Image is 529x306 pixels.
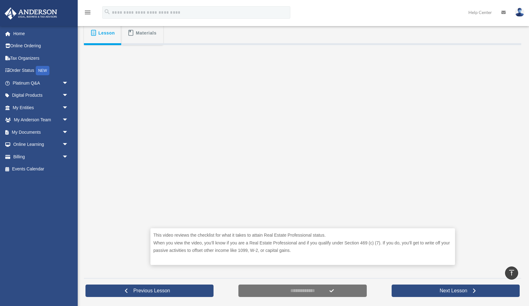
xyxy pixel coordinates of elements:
a: Home [4,27,78,40]
div: NEW [36,66,49,75]
span: Lesson [99,27,115,39]
a: Order StatusNEW [4,64,78,77]
img: User Pic [515,8,524,17]
span: arrow_drop_down [62,126,75,139]
a: Previous Lesson [85,285,214,297]
a: Digital Productsarrow_drop_down [4,89,78,102]
span: Previous Lesson [128,288,175,294]
a: Next Lesson [392,285,520,297]
a: Online Ordering [4,40,78,52]
a: Online Learningarrow_drop_down [4,138,78,151]
span: Next Lesson [435,288,472,294]
a: vertical_align_top [505,267,518,280]
a: Billingarrow_drop_down [4,151,78,163]
a: menu [84,11,91,16]
span: arrow_drop_down [62,101,75,114]
span: arrow_drop_down [62,151,75,163]
a: My Anderson Teamarrow_drop_down [4,114,78,126]
i: menu [84,9,91,16]
a: My Documentsarrow_drop_down [4,126,78,138]
a: Tax Organizers [4,52,78,64]
i: search [104,8,111,15]
p: This video reviews the checklist for what it takes to attain Real Estate Professional status. Whe... [154,231,452,254]
span: arrow_drop_down [62,77,75,90]
a: My Entitiesarrow_drop_down [4,101,78,114]
span: arrow_drop_down [62,89,75,102]
span: Materials [136,27,157,39]
a: Platinum Q&Aarrow_drop_down [4,77,78,89]
span: arrow_drop_down [62,114,75,127]
img: Anderson Advisors Platinum Portal [3,7,59,20]
i: vertical_align_top [508,269,515,276]
span: arrow_drop_down [62,138,75,151]
iframe: Tax Toolbox 2.0 - RE Pro Checklist [150,54,455,225]
a: Events Calendar [4,163,78,175]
